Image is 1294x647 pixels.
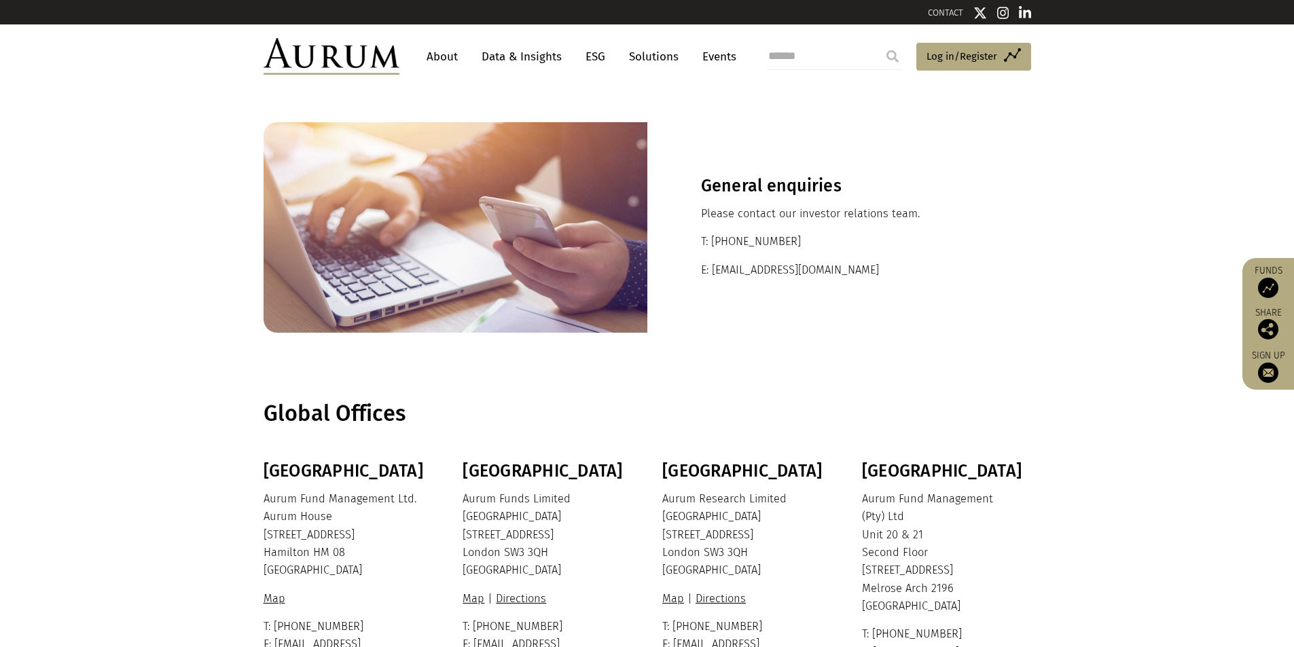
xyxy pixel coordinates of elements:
[973,6,987,20] img: Twitter icon
[264,461,429,481] h3: [GEOGRAPHIC_DATA]
[264,592,289,605] a: Map
[463,590,628,608] p: |
[1258,278,1278,298] img: Access Funds
[997,6,1009,20] img: Instagram icon
[492,592,550,605] a: Directions
[622,44,685,69] a: Solutions
[475,44,569,69] a: Data & Insights
[579,44,612,69] a: ESG
[1258,319,1278,339] img: Share this post
[692,592,749,605] a: Directions
[879,43,906,70] input: Submit
[928,7,963,18] a: CONTACT
[862,490,1028,616] p: Aurum Fund Management (Pty) Ltd Unit 20 & 21 Second Floor [STREET_ADDRESS] Melrose Arch 2196 [GEO...
[927,48,997,64] span: Log in/Register
[701,233,977,251] p: T: [PHONE_NUMBER]
[463,592,488,605] a: Map
[264,38,399,75] img: Aurum
[696,44,736,69] a: Events
[701,205,977,223] p: Please contact our investor relations team.
[662,461,828,481] h3: [GEOGRAPHIC_DATA]
[701,261,977,279] p: E: [EMAIL_ADDRESS][DOMAIN_NAME]
[463,490,628,580] p: Aurum Funds Limited [GEOGRAPHIC_DATA] [STREET_ADDRESS] London SW3 3QH [GEOGRAPHIC_DATA]
[1249,350,1287,383] a: Sign up
[264,401,1028,427] h1: Global Offices
[420,44,465,69] a: About
[1258,363,1278,383] img: Sign up to our newsletter
[662,590,828,608] p: |
[916,43,1031,71] a: Log in/Register
[1019,6,1031,20] img: Linkedin icon
[701,176,977,196] h3: General enquiries
[1249,308,1287,339] div: Share
[463,461,628,481] h3: [GEOGRAPHIC_DATA]
[1249,265,1287,298] a: Funds
[862,461,1028,481] h3: [GEOGRAPHIC_DATA]
[662,490,828,580] p: Aurum Research Limited [GEOGRAPHIC_DATA] [STREET_ADDRESS] London SW3 3QH [GEOGRAPHIC_DATA]
[662,592,687,605] a: Map
[264,490,429,580] p: Aurum Fund Management Ltd. Aurum House [STREET_ADDRESS] Hamilton HM 08 [GEOGRAPHIC_DATA]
